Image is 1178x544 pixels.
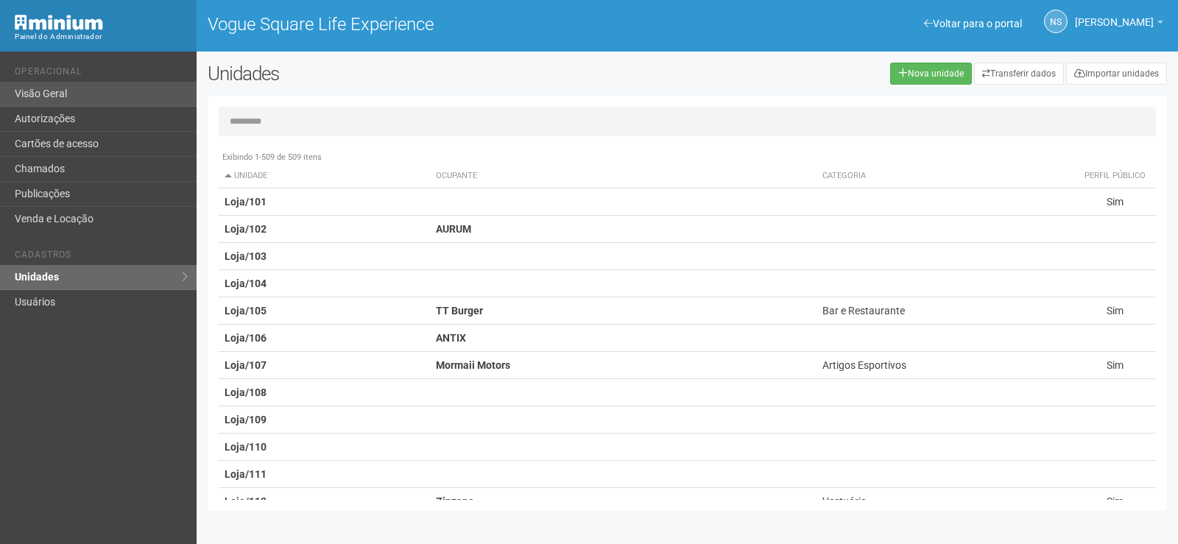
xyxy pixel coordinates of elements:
[1066,63,1167,85] a: Importar unidades
[225,305,267,317] strong: Loja/105
[225,386,267,398] strong: Loja/108
[1075,2,1154,28] span: Nicolle Silva
[15,30,186,43] div: Painel do Administrador
[15,66,186,82] li: Operacional
[225,250,267,262] strong: Loja/103
[225,332,267,344] strong: Loja/106
[208,15,677,34] h1: Vogue Square Life Experience
[430,164,816,188] th: Ocupante: activate to sort column ascending
[1107,305,1124,317] span: Sim
[436,305,483,317] strong: TT Burger
[436,223,471,235] strong: AURUM
[817,297,1074,325] td: Bar e Restaurante
[15,15,103,30] img: Minium
[1044,10,1068,33] a: NS
[817,164,1074,188] th: Categoria: activate to sort column ascending
[225,414,267,425] strong: Loja/109
[1107,196,1124,208] span: Sim
[817,488,1074,515] td: Vestuário
[208,63,595,85] h2: Unidades
[225,359,267,371] strong: Loja/107
[225,495,267,507] strong: Loja/112
[1073,164,1156,188] th: Perfil público: activate to sort column ascending
[219,164,431,188] th: Unidade: activate to sort column descending
[436,359,510,371] strong: Mormaii Motors
[1107,359,1124,371] span: Sim
[817,352,1074,379] td: Artigos Esportivos
[974,63,1064,85] a: Transferir dados
[225,278,267,289] strong: Loja/104
[15,250,186,265] li: Cadastros
[1075,18,1163,30] a: [PERSON_NAME]
[225,441,267,453] strong: Loja/110
[924,18,1022,29] a: Voltar para o portal
[890,63,972,85] a: Nova unidade
[436,332,466,344] strong: ANTIX
[436,495,474,507] strong: Zinzane
[219,151,1156,164] div: Exibindo 1-509 de 509 itens
[225,223,267,235] strong: Loja/102
[225,468,267,480] strong: Loja/111
[225,196,267,208] strong: Loja/101
[1107,495,1124,507] span: Sim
